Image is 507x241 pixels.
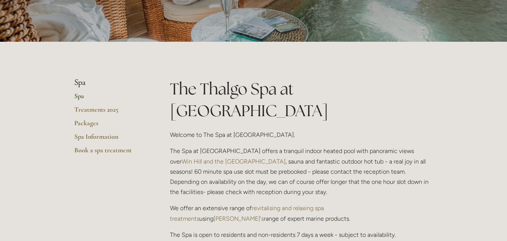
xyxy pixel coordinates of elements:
a: Spa Information [74,132,146,146]
a: Book a spa treatment [74,146,146,159]
p: The Spa at [GEOGRAPHIC_DATA] offers a tranquil indoor heated pool with panoramic views over , sau... [170,146,433,197]
a: [PERSON_NAME]'s [214,215,264,222]
a: Spa [74,92,146,105]
a: Treatments 2025 [74,105,146,119]
a: Win Hill and the [GEOGRAPHIC_DATA] [182,158,286,165]
a: Packages [74,119,146,132]
p: We offer an extensive range of using range of expert marine products. [170,203,433,223]
p: Welcome to The Spa at [GEOGRAPHIC_DATA]. [170,130,433,140]
a: revitalising and relaxing spa treatments [170,205,325,222]
h1: The Thalgo Spa at [GEOGRAPHIC_DATA] [170,78,433,122]
p: The Spa is open to residents and non-residents 7 days a week - subject to availability. [170,230,433,240]
li: Spa [74,78,146,88]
